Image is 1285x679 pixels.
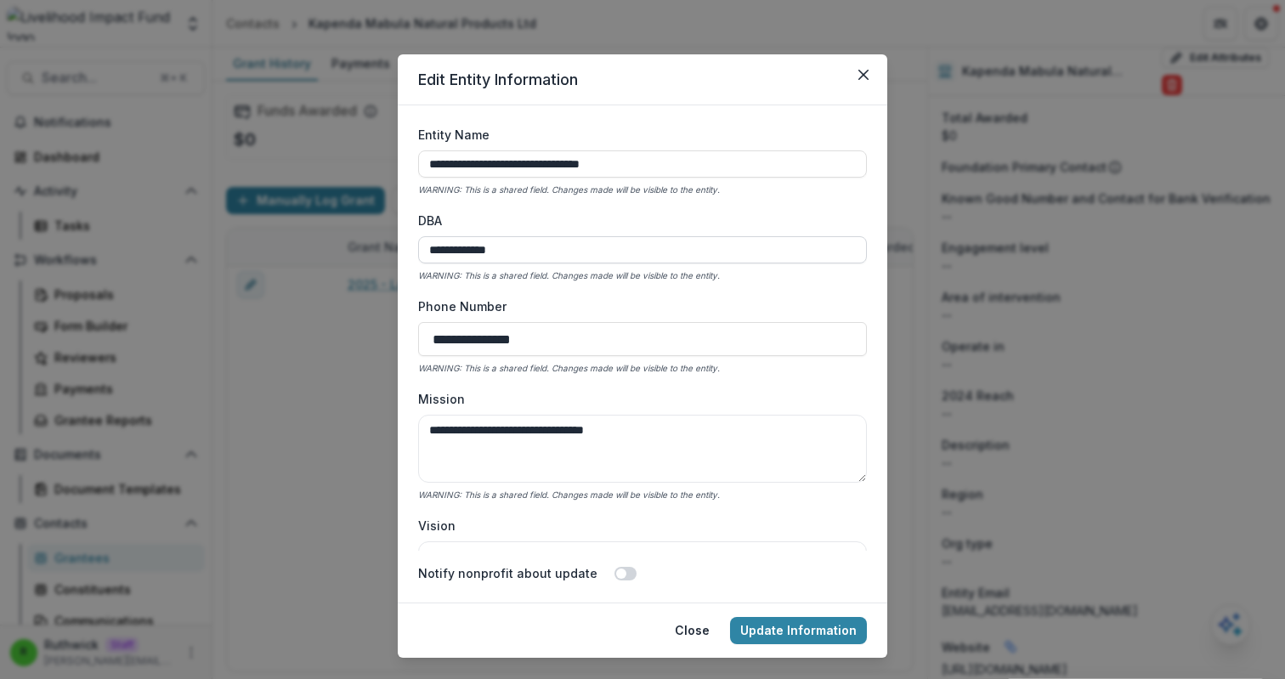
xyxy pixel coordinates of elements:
[850,61,877,88] button: Close
[665,617,720,644] button: Close
[418,212,857,229] label: DBA
[418,564,597,582] label: Notify nonprofit about update
[418,489,720,500] i: WARNING: This is a shared field. Changes made will be visible to the entity.
[418,363,720,373] i: WARNING: This is a shared field. Changes made will be visible to the entity.
[418,126,857,144] label: Entity Name
[418,184,720,195] i: WARNING: This is a shared field. Changes made will be visible to the entity.
[418,270,720,280] i: WARNING: This is a shared field. Changes made will be visible to the entity.
[418,390,857,408] label: Mission
[398,54,887,105] header: Edit Entity Information
[418,297,857,315] label: Phone Number
[418,517,857,535] label: Vision
[730,617,867,644] button: Update Information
